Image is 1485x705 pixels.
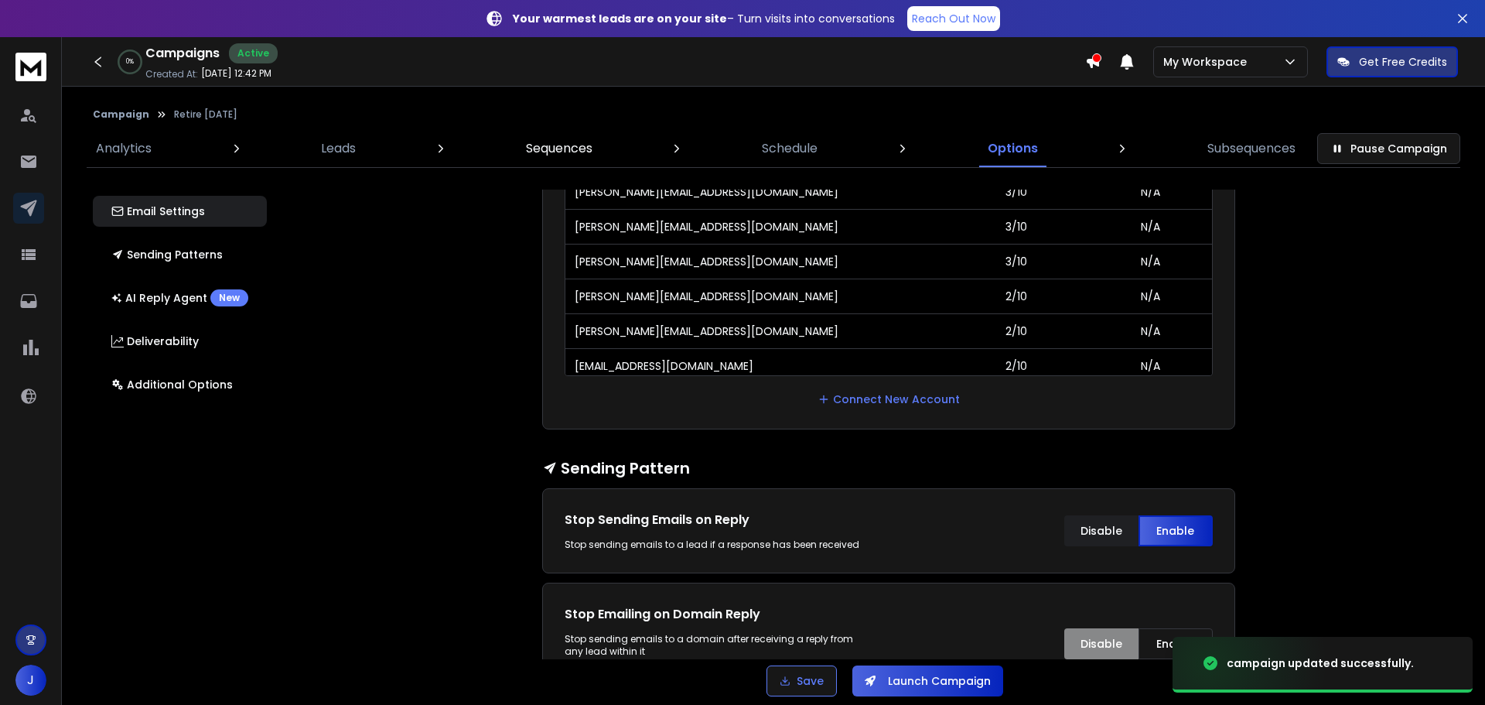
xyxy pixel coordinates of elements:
p: 0 % [126,57,134,67]
div: Stop sending emails to a lead if a response has been received [565,539,873,551]
a: Analytics [87,130,161,167]
button: Deliverability [93,326,267,357]
p: [DATE] 12:42 PM [201,67,271,80]
p: [PERSON_NAME][EMAIL_ADDRESS][DOMAIN_NAME] [575,289,838,304]
p: Analytics [96,139,152,158]
button: Enable [1138,628,1213,659]
p: My Workspace [1163,54,1253,70]
h1: Campaigns [145,44,220,63]
p: AI Reply Agent [111,289,248,306]
p: Schedule [762,139,818,158]
p: Options [988,139,1038,158]
p: N/A [1098,254,1203,269]
td: 3/10 [944,209,1089,244]
a: Reach Out Now [907,6,1000,31]
button: Email Settings [93,196,267,227]
p: Leads [321,139,356,158]
a: Leads [312,130,365,167]
button: J [15,665,46,696]
button: Campaign [93,108,149,121]
button: Pause Campaign [1317,133,1460,164]
button: AI Reply AgentNew [93,282,267,313]
a: Subsequences [1198,130,1305,167]
p: Subsequences [1207,139,1296,158]
p: Sending Patterns [111,247,223,262]
p: [PERSON_NAME][EMAIL_ADDRESS][DOMAIN_NAME] [575,323,838,339]
a: Sequences [517,130,602,167]
p: [EMAIL_ADDRESS][DOMAIN_NAME] [575,358,753,374]
strong: Your warmest leads are on your site [513,11,727,26]
td: 2/10 [944,313,1089,348]
h1: Stop Sending Emails on Reply [565,511,873,529]
p: [PERSON_NAME][EMAIL_ADDRESS][DOMAIN_NAME] [575,219,838,234]
p: N/A [1098,219,1203,234]
td: 2/10 [944,279,1089,313]
p: N/A [1098,289,1203,304]
p: – Turn visits into conversations [513,11,895,26]
p: N/A [1098,358,1203,374]
button: Disable [1064,628,1138,659]
p: Created At: [145,68,198,80]
p: N/A [1098,323,1203,339]
p: Get Free Credits [1359,54,1447,70]
p: [PERSON_NAME][EMAIL_ADDRESS][DOMAIN_NAME] [575,254,838,269]
p: Stop sending emails to a domain after receiving a reply from any lead within it [565,633,873,683]
p: Reach Out Now [912,11,995,26]
td: 3/10 [944,174,1089,209]
h1: Sending Pattern [542,457,1235,479]
div: campaign updated successfully. [1227,655,1414,671]
img: logo [15,53,46,81]
button: Enable [1138,515,1213,546]
div: New [210,289,248,306]
p: Deliverability [111,334,199,349]
a: Options [978,130,1047,167]
button: Save [766,666,837,696]
p: Retire [DATE] [174,108,237,121]
div: Active [229,43,278,63]
button: Sending Patterns [93,239,267,270]
p: [PERSON_NAME][EMAIL_ADDRESS][DOMAIN_NAME] [575,184,838,200]
p: N/A [1098,184,1203,200]
button: Additional Options [93,369,267,400]
a: Schedule [753,130,827,167]
td: 2/10 [944,348,1089,383]
td: 3/10 [944,244,1089,279]
p: Additional Options [111,377,233,392]
p: Email Settings [111,204,205,219]
h1: Stop Emailing on Domain Reply [565,605,873,624]
p: Sequences [526,139,592,158]
a: Connect New Account [818,392,960,407]
button: Launch Campaign [852,666,1003,696]
button: Disable [1064,515,1138,546]
button: Get Free Credits [1326,46,1458,77]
